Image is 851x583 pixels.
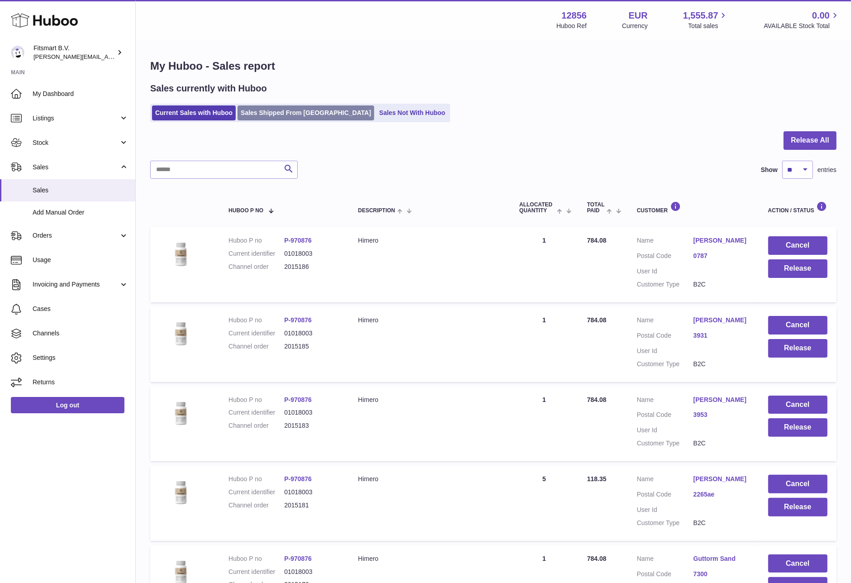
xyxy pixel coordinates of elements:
dt: Huboo P no [228,475,284,483]
dt: Postal Code [637,490,694,501]
label: Show [761,166,778,174]
a: P-970876 [284,475,312,483]
span: Channels [33,329,128,338]
span: Add Manual Order [33,208,128,217]
dd: 01018003 [284,488,340,497]
dt: User Id [637,506,694,514]
dd: 2015185 [284,342,340,351]
td: 5 [510,466,578,541]
button: Release [768,259,827,278]
td: 1 [510,227,578,302]
img: 128561711358723.png [159,236,204,269]
span: 784.08 [587,316,607,324]
a: [PERSON_NAME] [694,475,750,483]
a: P-970876 [284,396,312,403]
dt: Huboo P no [228,396,284,404]
a: 1,555.87 Total sales [683,10,729,30]
button: Release [768,498,827,516]
a: P-970876 [284,555,312,562]
span: ALLOCATED Quantity [519,202,555,214]
dd: B2C [694,360,750,368]
dd: 2015186 [284,263,340,271]
span: Huboo P no [228,208,263,214]
span: 1,555.87 [683,10,718,22]
a: [PERSON_NAME] [694,396,750,404]
dt: Channel order [228,421,284,430]
strong: 12856 [561,10,587,22]
h1: My Huboo - Sales report [150,59,837,73]
h2: Sales currently with Huboo [150,82,267,95]
a: Sales Not With Huboo [376,105,448,120]
button: Release [768,339,827,358]
span: [PERSON_NAME][EMAIL_ADDRESS][DOMAIN_NAME] [33,53,181,60]
dd: 01018003 [284,568,340,576]
span: Orders [33,231,119,240]
dd: B2C [694,280,750,289]
button: Cancel [768,475,827,493]
span: 784.08 [587,555,607,562]
span: Sales [33,163,119,172]
div: Himero [358,554,501,563]
dt: Customer Type [637,519,694,527]
div: Himero [358,475,501,483]
dd: 2015183 [284,421,340,430]
span: 784.08 [587,237,607,244]
dt: Channel order [228,263,284,271]
a: [PERSON_NAME] [694,316,750,325]
span: AVAILABLE Stock Total [764,22,840,30]
span: 0.00 [812,10,830,22]
div: Himero [358,396,501,404]
div: Himero [358,316,501,325]
dt: Current identifier [228,568,284,576]
dt: Name [637,475,694,486]
dt: Huboo P no [228,554,284,563]
dd: 01018003 [284,329,340,338]
dt: Postal Code [637,570,694,581]
dd: B2C [694,519,750,527]
span: Usage [33,256,128,264]
span: Total paid [587,202,605,214]
td: 1 [510,307,578,382]
a: 2265ae [694,490,750,499]
img: 128561711358723.png [159,396,204,429]
dd: 01018003 [284,408,340,417]
a: 3931 [694,331,750,340]
strong: EUR [628,10,647,22]
dt: Postal Code [637,331,694,342]
a: Current Sales with Huboo [152,105,236,120]
span: entries [818,166,837,174]
a: 0.00 AVAILABLE Stock Total [764,10,840,30]
div: Himero [358,236,501,245]
button: Cancel [768,554,827,573]
div: Currency [622,22,648,30]
dt: Postal Code [637,252,694,263]
a: 3953 [694,411,750,419]
button: Cancel [768,236,827,255]
dt: Current identifier [228,329,284,338]
dt: Channel order [228,501,284,510]
img: 128561711358723.png [159,316,204,349]
dt: Current identifier [228,488,284,497]
button: Release All [784,131,837,150]
a: Sales Shipped From [GEOGRAPHIC_DATA] [238,105,374,120]
span: 118.35 [587,475,607,483]
span: Sales [33,186,128,195]
span: Invoicing and Payments [33,280,119,289]
dt: Name [637,554,694,565]
img: jonathan@leaderoo.com [11,46,24,59]
a: Guttorm Sand [694,554,750,563]
dt: User Id [637,267,694,276]
span: Settings [33,354,128,362]
span: 784.08 [587,396,607,403]
a: 7300 [694,570,750,578]
dt: Current identifier [228,249,284,258]
dt: Postal Code [637,411,694,421]
a: [PERSON_NAME] [694,236,750,245]
a: P-970876 [284,237,312,244]
button: Cancel [768,396,827,414]
span: My Dashboard [33,90,128,98]
dt: User Id [637,347,694,355]
dt: Name [637,236,694,247]
div: Action / Status [768,201,827,214]
dt: Customer Type [637,280,694,289]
